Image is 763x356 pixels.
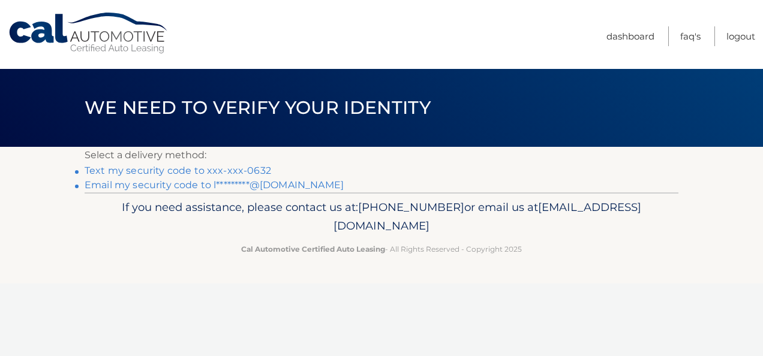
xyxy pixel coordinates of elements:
[680,26,701,46] a: FAQ's
[92,198,671,236] p: If you need assistance, please contact us at: or email us at
[358,200,464,214] span: [PHONE_NUMBER]
[85,179,344,191] a: Email my security code to l*********@[DOMAIN_NAME]
[726,26,755,46] a: Logout
[85,165,271,176] a: Text my security code to xxx-xxx-0632
[8,12,170,55] a: Cal Automotive
[606,26,654,46] a: Dashboard
[85,96,431,119] span: We need to verify your identity
[241,245,385,254] strong: Cal Automotive Certified Auto Leasing
[85,147,678,164] p: Select a delivery method:
[92,243,671,255] p: - All Rights Reserved - Copyright 2025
